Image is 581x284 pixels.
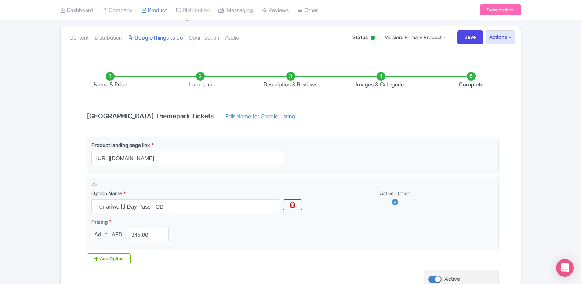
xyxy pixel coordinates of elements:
[457,30,483,44] input: Save
[225,26,239,49] a: Audio
[426,72,516,89] li: Complete
[91,230,110,239] span: Adult
[65,72,155,89] li: Name & Price
[87,253,131,264] div: Add Option
[83,113,218,120] h4: [GEOGRAPHIC_DATA] Themepark Tickets
[69,10,234,21] span: [GEOGRAPHIC_DATA] Themepark Tickets
[91,142,150,148] span: Product landing page link
[480,4,521,15] a: Subscription
[110,230,124,239] span: AED
[91,190,122,196] span: Option Name
[336,72,426,89] li: Images & Categories
[352,33,368,41] span: Status
[91,218,108,225] span: Pricing
[380,30,451,44] a: Version: Primary Product
[380,190,411,196] span: Active Option
[155,72,246,89] li: Locations
[246,72,336,89] li: Description & Reviews
[69,26,89,49] a: Content
[218,113,302,124] a: Edit Name for Google Listing
[189,26,219,49] a: Optimization
[369,33,377,44] div: Active
[91,151,284,165] input: Product landing page link
[127,228,169,241] input: 0.00
[444,275,460,283] div: Active
[486,30,515,44] button: Actions
[128,26,183,49] a: GoogleThings to do
[556,259,574,277] div: Open Intercom Messenger
[91,199,280,213] input: Option Name
[134,34,153,42] strong: Google
[95,26,122,49] a: Distribution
